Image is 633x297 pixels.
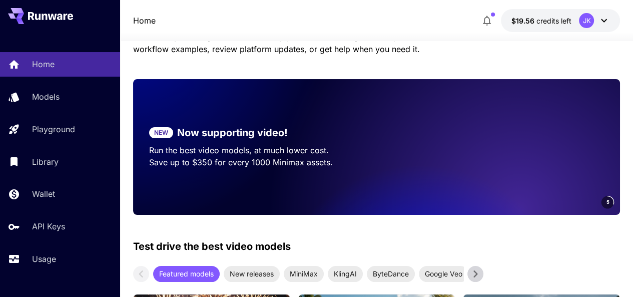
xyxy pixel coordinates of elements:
[328,268,363,279] span: KlingAI
[133,15,156,27] nav: breadcrumb
[511,16,571,26] div: $19.56386
[367,266,415,282] div: ByteDance
[177,125,288,140] p: Now supporting video!
[511,17,536,25] span: $19.56
[133,239,291,254] p: Test drive the best video models
[32,58,55,70] p: Home
[224,268,280,279] span: New releases
[32,123,75,135] p: Playground
[367,268,415,279] span: ByteDance
[32,253,56,265] p: Usage
[224,266,280,282] div: New releases
[579,13,594,28] div: JK
[32,188,55,200] p: Wallet
[149,144,361,156] p: Run the best video models, at much lower cost.
[149,156,361,168] p: Save up to $350 for every 1000 Minimax assets.
[419,268,468,279] span: Google Veo
[536,17,571,25] span: credits left
[32,91,60,103] p: Models
[284,268,324,279] span: MiniMax
[133,15,156,27] a: Home
[501,9,620,32] button: $19.56386JK
[419,266,468,282] div: Google Veo
[606,198,609,206] span: 5
[32,220,65,232] p: API Keys
[284,266,324,282] div: MiniMax
[328,266,363,282] div: KlingAI
[32,156,59,168] p: Library
[153,266,220,282] div: Featured models
[153,268,220,279] span: Featured models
